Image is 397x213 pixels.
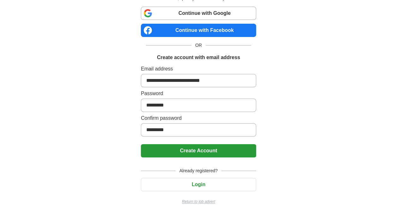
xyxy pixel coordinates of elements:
span: OR [191,42,206,49]
button: Create Account [141,144,256,157]
button: Login [141,178,256,191]
span: Already registered? [176,167,221,174]
a: Continue with Google [141,7,256,20]
label: Email address [141,65,256,73]
a: Return to job advert [141,199,256,204]
h1: Create account with email address [157,54,240,61]
a: Continue with Facebook [141,24,256,37]
a: Login [141,182,256,187]
label: Password [141,90,256,97]
label: Confirm password [141,114,256,122]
